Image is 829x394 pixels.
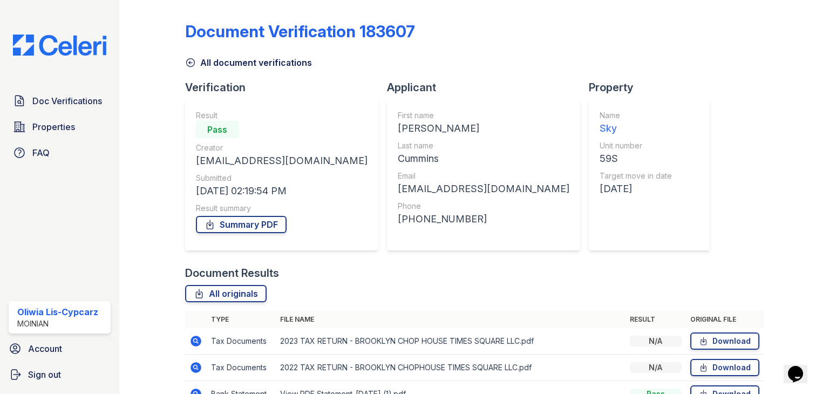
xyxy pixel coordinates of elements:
[28,342,62,355] span: Account
[589,80,718,95] div: Property
[32,120,75,133] span: Properties
[600,140,672,151] div: Unit number
[276,355,626,381] td: 2022 TAX RETURN - BROOKLYN CHOPHOUSE TIMES SQUARE LLC.pdf
[9,90,111,112] a: Doc Verifications
[600,151,672,166] div: 59S
[185,56,312,69] a: All document verifications
[398,121,569,136] div: [PERSON_NAME]
[28,368,61,381] span: Sign out
[196,110,368,121] div: Result
[196,203,368,214] div: Result summary
[207,328,276,355] td: Tax Documents
[600,171,672,181] div: Target move in date
[9,116,111,138] a: Properties
[17,305,98,318] div: Oliwia Lis-Cypcarz
[398,181,569,196] div: [EMAIL_ADDRESS][DOMAIN_NAME]
[387,80,589,95] div: Applicant
[398,201,569,212] div: Phone
[207,355,276,381] td: Tax Documents
[398,110,569,121] div: First name
[626,311,686,328] th: Result
[398,151,569,166] div: Cummins
[17,318,98,329] div: Moinian
[185,266,279,281] div: Document Results
[686,311,764,328] th: Original file
[4,364,115,385] a: Sign out
[784,351,818,383] iframe: chat widget
[630,362,682,373] div: N/A
[600,121,672,136] div: Sky
[9,142,111,164] a: FAQ
[207,311,276,328] th: Type
[185,22,415,41] div: Document Verification 183607
[32,94,102,107] span: Doc Verifications
[398,212,569,227] div: [PHONE_NUMBER]
[398,171,569,181] div: Email
[196,121,239,138] div: Pass
[4,338,115,359] a: Account
[196,173,368,184] div: Submitted
[185,285,267,302] a: All originals
[196,216,287,233] a: Summary PDF
[630,336,682,347] div: N/A
[600,110,672,121] div: Name
[32,146,50,159] span: FAQ
[196,153,368,168] div: [EMAIL_ADDRESS][DOMAIN_NAME]
[276,311,626,328] th: File name
[196,142,368,153] div: Creator
[196,184,368,199] div: [DATE] 02:19:54 PM
[600,181,672,196] div: [DATE]
[398,140,569,151] div: Last name
[4,35,115,56] img: CE_Logo_Blue-a8612792a0a2168367f1c8372b55b34899dd931a85d93a1a3d3e32e68fde9ad4.png
[690,332,759,350] a: Download
[185,80,387,95] div: Verification
[600,110,672,136] a: Name Sky
[276,328,626,355] td: 2023 TAX RETURN - BROOKLYN CHOP HOUSE TIMES SQUARE LLC.pdf
[690,359,759,376] a: Download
